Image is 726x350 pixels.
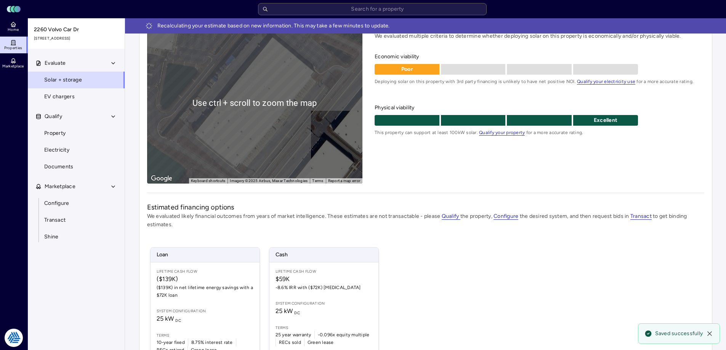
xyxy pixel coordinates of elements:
span: 10-year fixed [157,339,185,346]
span: Electricity [44,146,69,154]
span: Terms [276,325,372,331]
span: Lifetime Cash Flow [276,268,372,275]
span: Physical viability [375,104,704,112]
span: Documents [44,163,73,171]
a: Transact [630,213,652,219]
span: Marketplace [45,182,75,191]
span: Economic viability [375,53,704,61]
span: Qualify [442,213,460,220]
a: Qualify [442,213,460,219]
p: Excellent [573,116,638,125]
span: Home [8,27,19,32]
a: Solar + storage [27,72,125,88]
a: Report a map error [328,179,361,183]
span: System configuration [157,308,253,314]
span: System configuration [276,300,372,307]
p: Poor [375,65,439,74]
span: Configure [44,199,69,208]
span: Lifetime Cash Flow [157,268,253,275]
a: Transact [27,212,125,229]
span: 25 year warranty [276,331,311,339]
p: We evaluated likely financial outcomes from years of market intelligence. These estimates are not... [147,212,704,229]
sub: DC [294,310,300,315]
span: EV chargers [44,93,75,101]
span: Terms [157,332,253,339]
sub: DC [175,318,181,323]
span: Marketplace [2,64,24,69]
span: Evaluate [45,59,66,67]
a: Configure [27,195,125,212]
a: Configure [494,213,518,219]
span: -0.096x equity multiple [318,331,370,339]
span: Qualify your property [479,130,525,136]
a: Terms (opens in new tab) [312,179,323,183]
span: Configure [494,213,518,220]
span: RECs sold [279,339,301,346]
span: ($139K) [157,275,253,284]
a: EV chargers [27,88,125,105]
span: Cash [269,248,378,262]
button: Keyboard shortcuts [191,178,226,184]
a: Qualify your electricity use [577,79,635,84]
span: Qualify your electricity use [577,79,635,85]
span: 25 kW [157,315,181,322]
button: Qualify [28,108,125,125]
span: Imagery ©2025 Airbus, Maxar Technologies [230,179,308,183]
img: Tradition Energy [5,329,23,347]
a: Documents [27,158,125,175]
span: Green lease [308,339,334,346]
span: ($139K) in net lifetime energy savings with a $72K loan [157,284,253,299]
span: 8.75% interest rate [191,339,233,346]
span: Solar + storage [44,76,82,84]
a: Shine [27,229,125,245]
span: Qualify [45,112,62,121]
span: [STREET_ADDRESS] [34,35,119,42]
span: 25 kW [276,307,300,315]
span: Shine [44,233,58,241]
span: Deploying solar on this property with 3rd party financing is unlikely to have net positive NOI. f... [375,78,704,85]
span: Properties [4,46,22,50]
span: Transact [44,216,66,224]
button: Evaluate [28,55,125,72]
p: We evaluated multiple criteria to determine whether deploying solar on this property is economica... [375,32,704,40]
button: Marketplace [28,178,125,195]
h2: Estimated financing options [147,202,704,212]
a: Property [27,125,125,142]
span: -8.6% IRR with ($72K) [MEDICAL_DATA] [276,284,372,291]
span: Transact [630,213,652,220]
span: Loan [151,248,260,262]
span: Recalculating your estimate based on new information. This may take a few minutes to update. [157,22,390,30]
span: Saved successfully [655,330,703,337]
a: Qualify your property [479,130,525,135]
img: Google [149,174,174,184]
input: Search for a property [258,3,487,15]
a: Open this area in Google Maps (opens a new window) [149,174,174,184]
span: $59K [276,275,372,284]
span: Property [44,129,66,137]
a: Electricity [27,142,125,158]
span: This property can support at least 100kW solar. for a more accurate rating. [375,129,704,136]
span: 2260 Volvo Car Dr [34,26,119,34]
